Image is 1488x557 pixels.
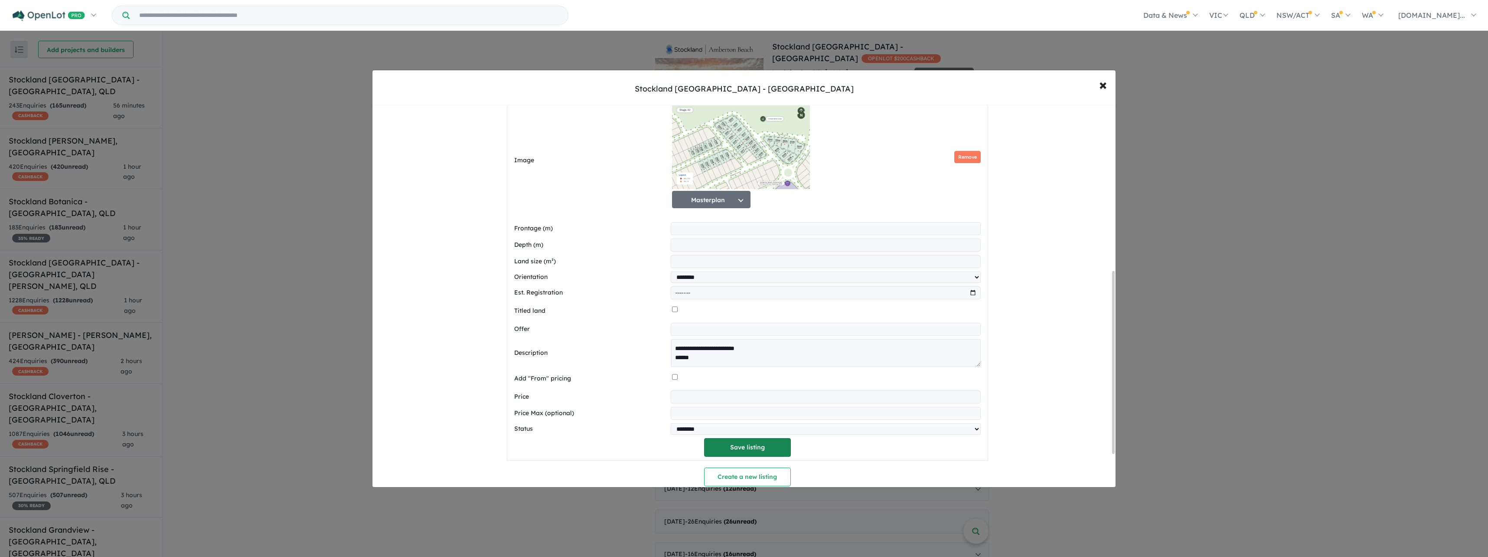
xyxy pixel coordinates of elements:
[514,392,668,402] label: Price
[514,240,668,250] label: Depth (m)
[514,256,668,267] label: Land size (m²)
[13,10,85,21] img: Openlot PRO Logo White
[514,424,668,434] label: Status
[514,324,668,334] label: Offer
[704,438,791,457] button: Save listing
[704,468,791,486] button: Create a new listing
[954,151,981,164] button: Remove
[672,191,751,208] button: Masterplan
[131,6,566,25] input: Try estate name, suburb, builder or developer
[1398,11,1465,20] span: [DOMAIN_NAME]...
[514,306,669,316] label: Titled land
[514,348,668,358] label: Description
[514,272,668,282] label: Orientation
[635,83,854,95] div: Stockland [GEOGRAPHIC_DATA] - [GEOGRAPHIC_DATA]
[1099,75,1107,94] span: ×
[514,408,668,419] label: Price Max (optional)
[514,288,668,298] label: Est. Registration
[514,223,668,234] label: Frontage (m)
[514,155,669,166] label: Image
[672,102,810,189] img: Stockland Amberton Beach - Eglinton - Lot 3225 Masterplan
[514,374,669,384] label: Add "From" pricing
